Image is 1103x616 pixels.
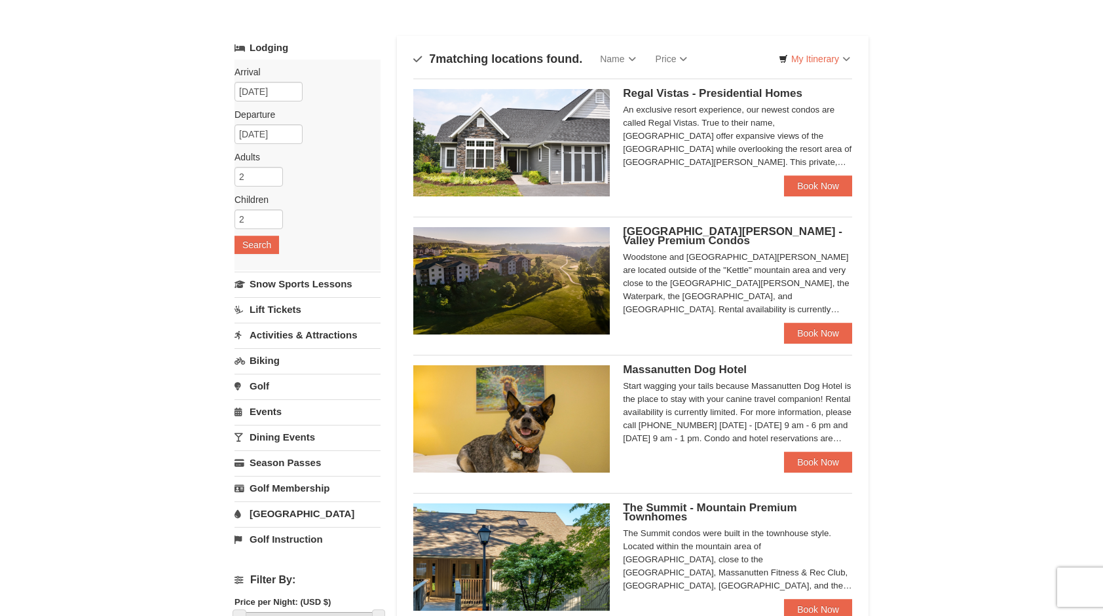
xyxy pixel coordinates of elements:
strong: Price per Night: (USD $) [234,597,331,607]
a: Golf Instruction [234,527,381,551]
label: Departure [234,108,371,121]
span: [GEOGRAPHIC_DATA][PERSON_NAME] - Valley Premium Condos [623,225,842,247]
a: Events [234,399,381,424]
a: Biking [234,348,381,372]
label: Adults [234,151,371,164]
a: Golf [234,374,381,398]
a: Book Now [784,175,852,196]
a: Activities & Attractions [234,323,381,347]
div: An exclusive resort experience, our newest condos are called Regal Vistas. True to their name, [G... [623,103,852,169]
img: 19219034-1-0eee7e00.jpg [413,503,610,611]
a: Price [646,46,698,72]
a: Dining Events [234,425,381,449]
img: 27428181-5-81c892a3.jpg [413,365,610,473]
h4: Filter By: [234,574,381,586]
span: Massanutten Dog Hotel [623,363,747,376]
h4: matching locations found. [413,52,582,65]
span: The Summit - Mountain Premium Townhomes [623,501,796,523]
a: Snow Sports Lessons [234,272,381,296]
img: 19219041-4-ec11c166.jpg [413,227,610,335]
span: Regal Vistas - Presidential Homes [623,87,802,100]
label: Arrival [234,65,371,79]
img: 19218991-1-902409a9.jpg [413,89,610,196]
label: Children [234,193,371,206]
a: Book Now [784,323,852,344]
span: 7 [429,52,436,65]
a: Golf Membership [234,476,381,500]
a: Lift Tickets [234,297,381,321]
a: Name [590,46,645,72]
button: Search [234,236,279,254]
a: Lodging [234,36,381,60]
div: Start wagging your tails because Massanutten Dog Hotel is the place to stay with your canine trav... [623,380,852,445]
a: Book Now [784,452,852,473]
div: Woodstone and [GEOGRAPHIC_DATA][PERSON_NAME] are located outside of the "Kettle" mountain area an... [623,251,852,316]
div: The Summit condos were built in the townhouse style. Located within the mountain area of [GEOGRAP... [623,527,852,592]
a: [GEOGRAPHIC_DATA] [234,501,381,526]
a: My Itinerary [770,49,859,69]
a: Season Passes [234,450,381,475]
